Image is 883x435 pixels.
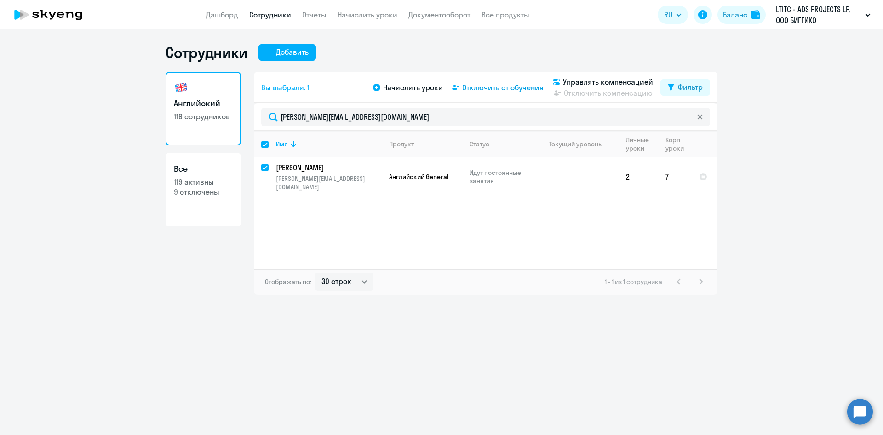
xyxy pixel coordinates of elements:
[470,140,489,148] div: Статус
[482,10,529,19] a: Все продукты
[771,4,875,26] button: LTITC - ADS PROJECTS LP, ООО БИГГИКО
[658,157,692,196] td: 7
[174,80,189,95] img: english
[389,140,462,148] div: Продукт
[166,72,241,145] a: Английский119 сотрудников
[174,163,233,175] h3: Все
[174,177,233,187] p: 119 активны
[174,111,233,122] p: 119 сотрудников
[276,140,288,148] div: Имя
[664,9,672,20] span: RU
[660,79,710,96] button: Фильтр
[626,136,658,152] div: Личные уроки
[470,168,533,185] p: Идут постоянные занятия
[549,140,602,148] div: Текущий уровень
[619,157,658,196] td: 2
[174,98,233,110] h3: Английский
[776,4,861,26] p: LTITC - ADS PROJECTS LP, ООО БИГГИКО
[563,76,653,87] span: Управлять компенсацией
[383,82,443,93] span: Начислить уроки
[249,10,291,19] a: Сотрудники
[166,43,247,62] h1: Сотрудники
[206,10,238,19] a: Дашборд
[665,136,691,152] div: Корп. уроки
[389,173,448,181] span: Английский General
[389,140,414,148] div: Продукт
[605,278,662,286] span: 1 - 1 из 1 сотрудника
[261,82,310,93] span: Вы выбрали: 1
[258,44,316,61] button: Добавить
[462,82,544,93] span: Отключить от обучения
[261,108,710,126] input: Поиск по имени, email, продукту или статусу
[338,10,397,19] a: Начислить уроки
[408,10,470,19] a: Документооборот
[626,136,652,152] div: Личные уроки
[665,136,685,152] div: Корп. уроки
[276,174,381,191] p: [PERSON_NAME][EMAIL_ADDRESS][DOMAIN_NAME]
[166,153,241,226] a: Все119 активны9 отключены
[276,162,380,173] p: [PERSON_NAME]
[723,9,747,20] div: Баланс
[658,6,688,24] button: RU
[276,46,309,58] div: Добавить
[174,187,233,197] p: 9 отключены
[470,140,533,148] div: Статус
[302,10,327,19] a: Отчеты
[265,278,311,286] span: Отображать по:
[276,162,381,173] a: [PERSON_NAME]
[276,140,381,148] div: Имя
[751,10,760,19] img: balance
[540,140,618,148] div: Текущий уровень
[717,6,766,24] button: Балансbalance
[678,81,703,93] div: Фильтр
